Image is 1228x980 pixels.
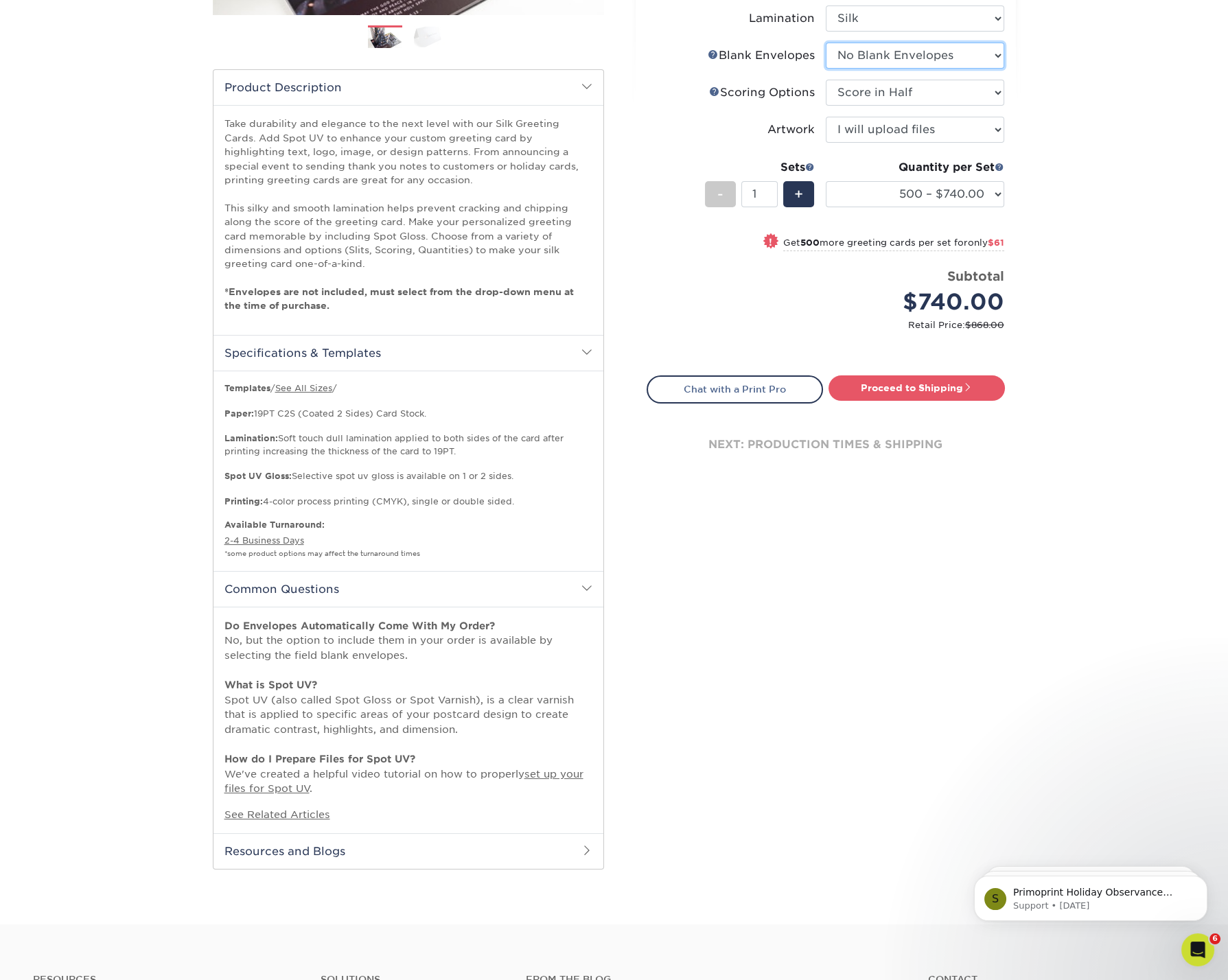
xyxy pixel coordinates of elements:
h2: Specifications & Templates [213,335,603,371]
div: Sets [705,159,815,176]
iframe: Intercom notifications message [953,847,1228,943]
a: See All Sizes [275,383,332,393]
h2: Product Description [213,70,603,105]
div: next: production times & shipping [647,404,1005,486]
strong: How do I Prepare Files for Spot UV? [224,753,415,765]
a: Chat with a Print Pro [647,375,823,403]
a: Proceed to Shipping [829,375,1005,400]
small: Get more greeting cards per set for [783,237,1004,251]
img: Greeting Cards 02 [414,26,448,47]
h2: Common Questions [213,571,603,607]
img: Greeting Cards 01 [368,26,402,49]
div: Blank Envelopes [708,47,815,64]
span: only [968,237,1004,248]
div: Scoring Options [709,84,815,101]
span: - [717,184,723,205]
strong: Paper: [224,408,254,419]
strong: Do Envelopes Automatically Come With My Order? [224,620,495,631]
span: + [794,184,803,205]
div: Quantity per Set [826,159,1004,176]
small: *some product options may affect the turnaround times [224,550,420,557]
a: 2-4 Business Days [224,535,304,546]
p: No, but the option to include them in your order is available by selecting the field blank envelo... [224,618,592,796]
b: Available Turnaround: [224,520,325,530]
div: $740.00 [836,285,1004,318]
strong: Printing: [224,496,263,506]
h2: Resources and Blogs [213,833,603,869]
strong: Spot UV Gloss: [224,471,292,481]
strong: *Envelopes are not included, must select from the drop-down menu at the time of purchase. [224,286,574,311]
a: See Related Articles [224,808,330,820]
span: 6 [1209,933,1220,944]
span: $868.00 [965,320,1004,330]
p: / / 19PT C2S (Coated 2 Sides) Card Stock. Soft touch dull lamination applied to both sides of the... [224,382,592,508]
span: ! [769,235,772,249]
strong: Lamination: [224,433,278,443]
p: Take durability and elegance to the next level with our Silk Greeting Cards. Add Spot UV to enhan... [224,117,592,312]
div: Artwork [767,121,815,138]
strong: What is Spot UV? [224,679,317,690]
iframe: Intercom live chat [1181,933,1214,966]
small: Retail Price: [658,318,1004,331]
strong: Subtotal [947,268,1004,283]
div: Lamination [749,10,815,27]
span: $61 [988,237,1004,248]
strong: 500 [800,237,820,248]
b: Templates [224,383,270,393]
